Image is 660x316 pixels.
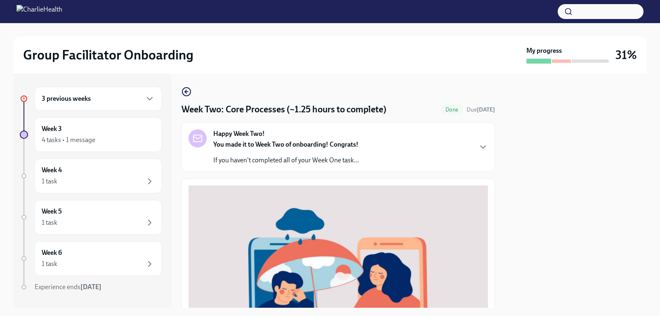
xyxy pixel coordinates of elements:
h2: Group Facilitator Onboarding [23,47,193,63]
div: 1 task [42,259,57,268]
div: 1 task [42,218,57,227]
h6: Week 4 [42,166,62,175]
a: Week 61 task [20,241,162,276]
strong: [DATE] [477,106,495,113]
strong: Happy Week Two! [213,129,265,138]
span: Experience ends [35,283,101,291]
h6: Week 3 [42,124,62,133]
span: Due [467,106,495,113]
h3: 31% [615,48,637,62]
strong: My progress [526,46,562,55]
a: Week 41 task [20,159,162,193]
h6: 3 previous weeks [42,94,91,103]
h4: Week Two: Core Processes (~1.25 hours to complete) [181,103,387,116]
h6: Week 6 [42,248,62,257]
span: Done [441,107,463,113]
span: September 16th, 2025 09:00 [467,106,495,114]
strong: [DATE] [80,283,101,291]
img: CharlieHealth [16,5,62,18]
div: 4 tasks • 1 message [42,135,95,145]
div: 1 task [42,177,57,186]
a: Week 51 task [20,200,162,235]
a: Week 34 tasks • 1 message [20,117,162,152]
p: If you haven't completed all of your Week One task... [213,156,359,165]
div: 3 previous weeks [35,87,162,111]
h6: Week 5 [42,207,62,216]
strong: You made it to Week Two of onboarding! Congrats! [213,140,358,148]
